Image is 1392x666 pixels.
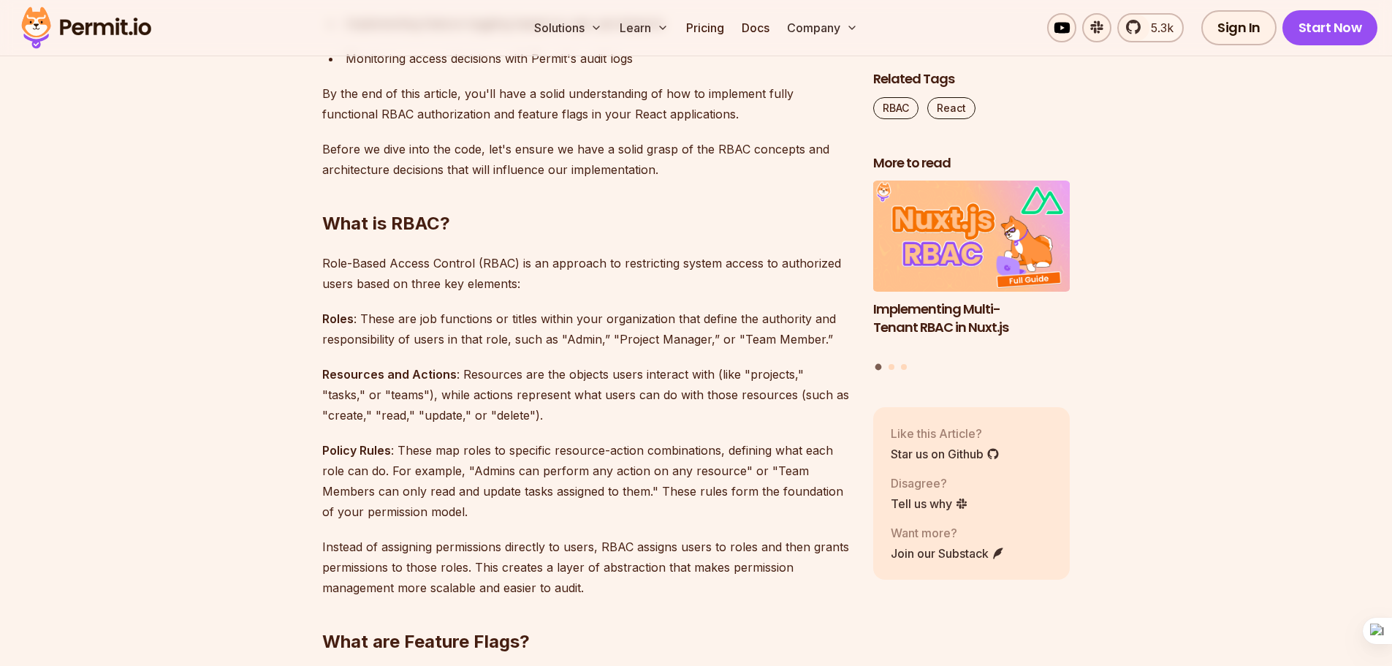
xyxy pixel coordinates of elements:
[891,425,1000,442] p: Like this Article?
[322,364,850,425] p: : Resources are the objects users interact with (like "projects," "tasks," or "teams"), while act...
[891,545,1005,562] a: Join our Substack
[322,443,391,458] strong: Policy Rules
[873,97,919,119] a: RBAC
[873,181,1070,355] li: 1 of 3
[322,139,850,180] p: Before we dive into the code, let's ensure we have a solid grasp of the RBAC concepts and archite...
[873,70,1070,88] h2: Related Tags
[322,253,850,294] p: Role-Based Access Control (RBAC) is an approach to restricting system access to authorized users ...
[891,474,968,492] p: Disagree?
[15,3,158,53] img: Permit logo
[873,154,1070,173] h2: More to read
[891,524,1005,542] p: Want more?
[322,309,850,349] p: : These are job functions or titles within your organization that define the authority and respon...
[614,13,674,42] button: Learn
[901,364,907,370] button: Go to slide 3
[322,154,850,235] h2: What is RBAC?
[889,364,894,370] button: Go to slide 2
[873,300,1070,337] h3: Implementing Multi-Tenant RBAC in Nuxt.js
[736,13,775,42] a: Docs
[322,537,850,598] p: Instead of assigning permissions directly to users, RBAC assigns users to roles and then grants p...
[1117,13,1184,42] a: 5.3k
[528,13,608,42] button: Solutions
[1142,19,1174,37] span: 5.3k
[322,83,850,124] p: By the end of this article, you'll have a solid understanding of how to implement fully functiona...
[680,13,730,42] a: Pricing
[322,311,354,326] strong: Roles
[322,367,457,382] strong: Resources and Actions
[873,181,1070,373] div: Posts
[873,181,1070,292] img: Implementing Multi-Tenant RBAC in Nuxt.js
[891,445,1000,463] a: Star us on Github
[891,495,968,512] a: Tell us why
[322,440,850,522] p: : These map roles to specific resource-action combinations, defining what each role can do. For e...
[875,364,882,371] button: Go to slide 1
[927,97,975,119] a: React
[1282,10,1378,45] a: Start Now
[781,13,864,42] button: Company
[1201,10,1277,45] a: Sign In
[322,572,850,654] h2: What are Feature Flags?
[346,48,850,69] div: Monitoring access decisions with Permit's audit logs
